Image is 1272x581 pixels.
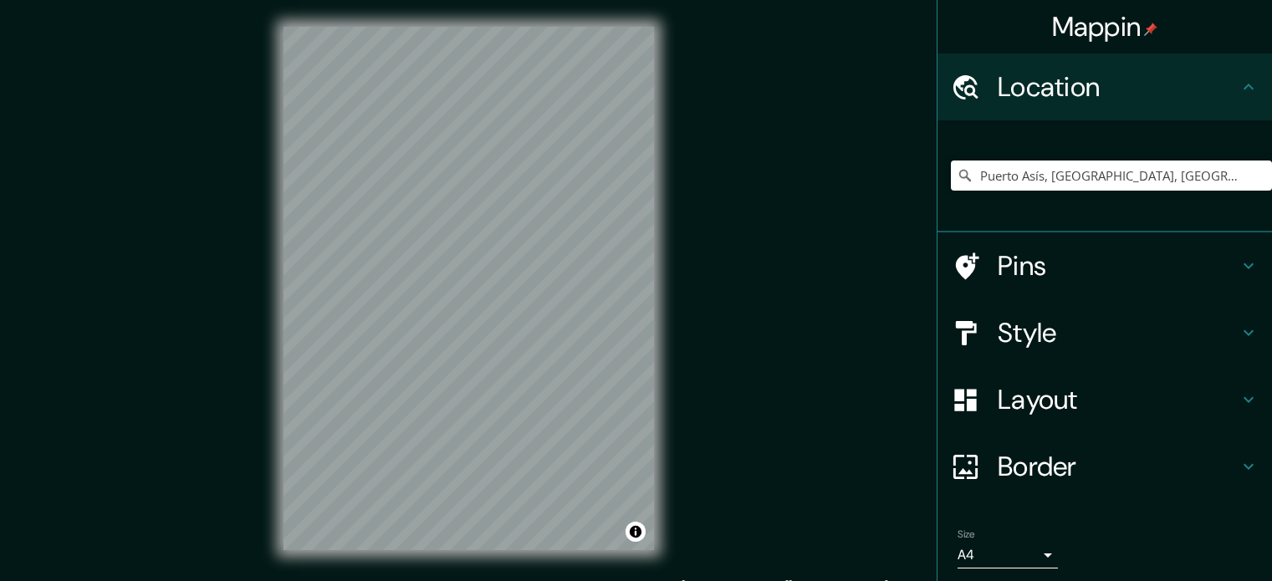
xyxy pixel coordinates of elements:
label: Size [958,527,975,542]
button: Toggle attribution [626,522,646,542]
input: Pick your city or area [951,161,1272,191]
div: A4 [958,542,1058,568]
h4: Mappin [1052,10,1158,43]
h4: Style [998,316,1239,349]
h4: Pins [998,249,1239,283]
div: Layout [937,366,1272,433]
div: Pins [937,232,1272,299]
h4: Layout [998,383,1239,416]
div: Border [937,433,1272,500]
div: Location [937,54,1272,120]
canvas: Map [284,27,654,550]
h4: Border [998,450,1239,483]
iframe: Help widget launcher [1123,516,1254,563]
div: Style [937,299,1272,366]
h4: Location [998,70,1239,104]
img: pin-icon.png [1144,23,1157,36]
